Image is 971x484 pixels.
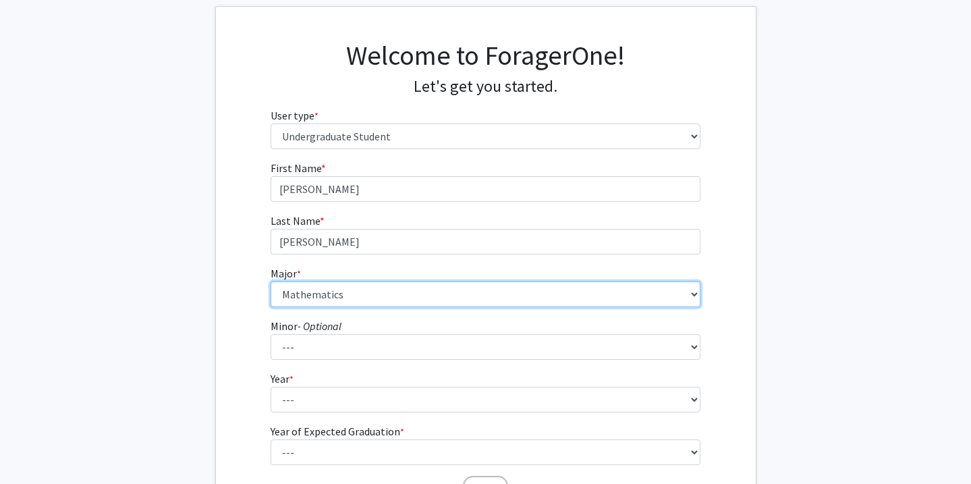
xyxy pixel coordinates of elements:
span: First Name [271,161,321,175]
label: Major [271,265,301,281]
label: User type [271,107,318,124]
iframe: Chat [10,423,57,474]
i: - Optional [298,319,341,333]
h4: Let's get you started. [271,77,700,97]
h1: Welcome to ForagerOne! [271,39,700,72]
label: Year of Expected Graduation [271,423,404,439]
span: Last Name [271,214,320,227]
label: Year [271,371,294,387]
label: Minor [271,318,341,334]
